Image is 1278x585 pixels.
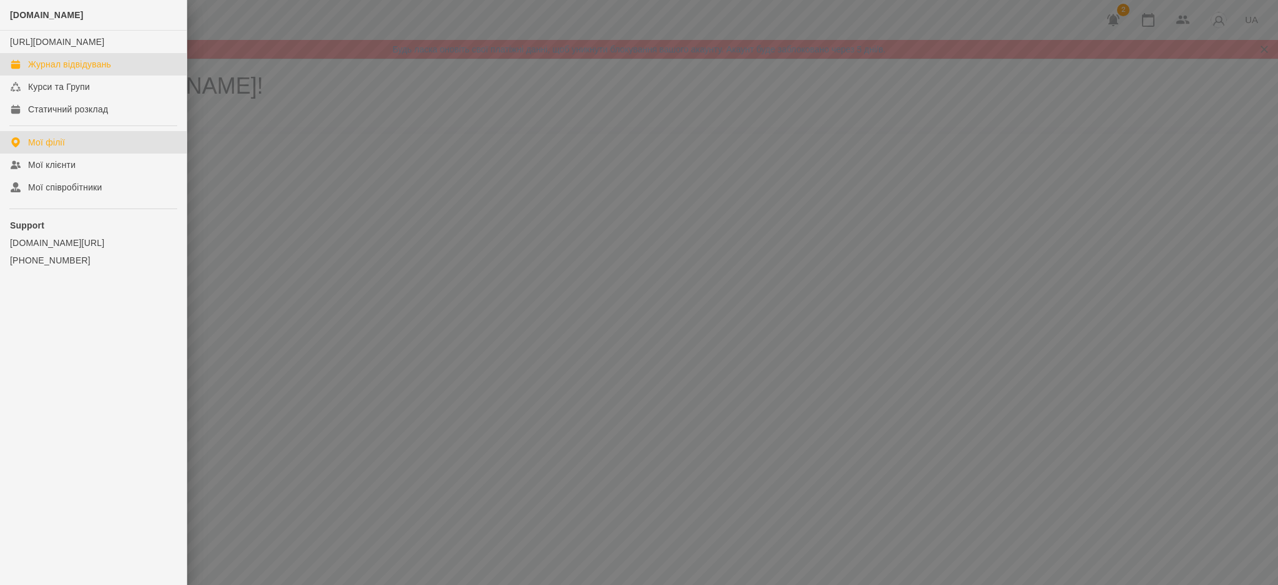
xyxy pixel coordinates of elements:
div: Курси та Групи [28,81,90,93]
div: Мої співробітники [28,181,102,194]
div: Мої філії [28,136,65,149]
a: [PHONE_NUMBER] [10,254,177,267]
div: Статичний розклад [28,103,108,116]
p: Support [10,219,177,232]
a: [URL][DOMAIN_NAME] [10,37,104,47]
span: [DOMAIN_NAME] [10,10,84,20]
div: Журнал відвідувань [28,58,111,71]
div: Мої клієнти [28,159,76,171]
a: [DOMAIN_NAME][URL] [10,237,177,249]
